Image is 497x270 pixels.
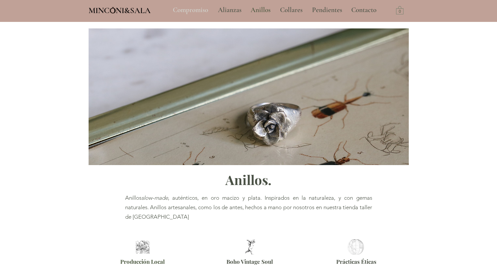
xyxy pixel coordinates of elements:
a: Collares [275,2,307,18]
nav: Sitio [155,2,394,18]
span: Producción Local [120,258,165,265]
p: Pendientes [309,2,345,18]
span: Anillos , auténticos, en oro macizo y plata. Inspirados en la naturaleza, y con gemas naturales. ... [125,194,372,220]
a: Alianzas [213,2,246,18]
span: Prácticas Éticas [336,258,376,265]
p: Compromiso [170,2,211,18]
img: Minconi Sala [110,7,116,13]
a: MINCONI&SALA [89,4,151,15]
p: Collares [277,2,306,18]
a: Compromiso [168,2,213,18]
img: Joyeria Barcelona [134,241,151,254]
img: Joyería Ética [346,239,366,255]
a: Carrito con 0 ítems [396,6,404,14]
img: Joyas de estilo Boho Vintage [240,239,260,255]
p: Alianzas [215,2,245,18]
span: Boho Vintage Soul [226,258,273,265]
p: Contacto [348,2,380,18]
a: Contacto [346,2,382,18]
img: Anillos artesanales inspirados en la naturaleza [89,28,409,165]
a: Pendientes [307,2,346,18]
text: 0 [399,9,401,14]
span: MINCONI&SALA [89,6,151,15]
a: Anillos [246,2,275,18]
span: slow-made [141,194,168,201]
p: Anillos [247,2,274,18]
span: Anillos. [225,171,272,188]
